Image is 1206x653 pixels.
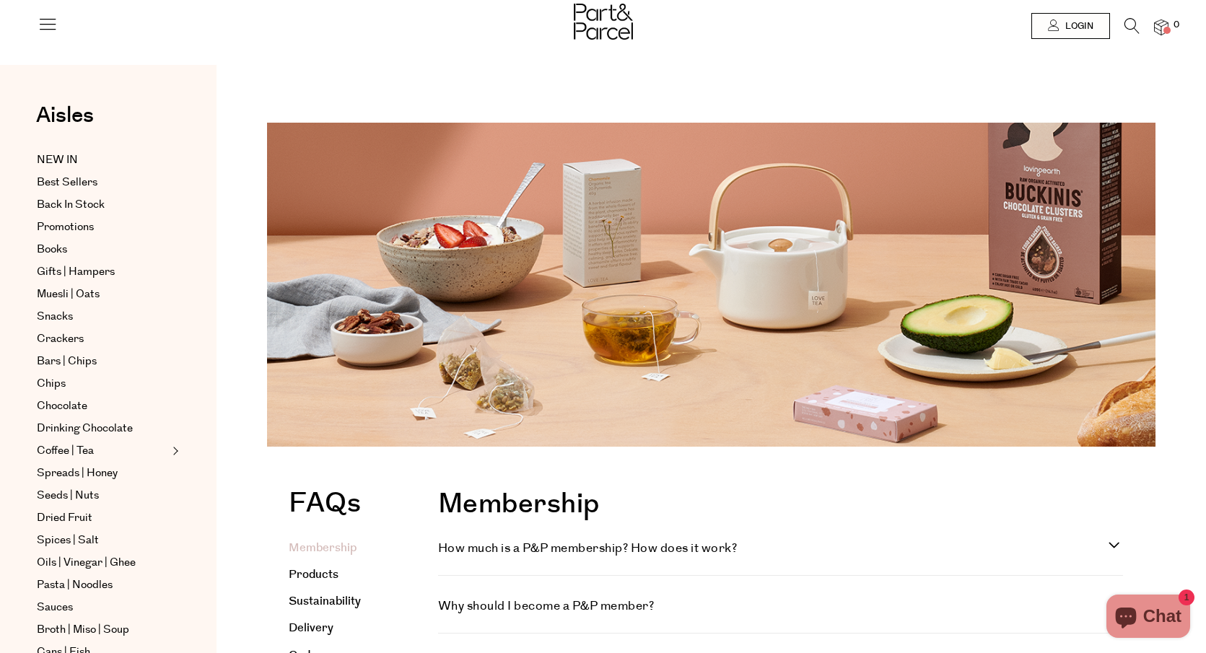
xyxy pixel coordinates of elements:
[37,308,73,325] span: Snacks
[1031,13,1110,39] a: Login
[37,442,168,460] a: Coffee | Tea
[37,286,168,303] a: Muesli | Oats
[289,593,361,610] a: Sustainability
[289,620,333,636] a: Delivery
[37,398,168,415] a: Chocolate
[37,196,105,214] span: Back In Stock
[1170,19,1183,32] span: 0
[37,196,168,214] a: Back In Stock
[37,621,168,639] a: Broth | Miso | Soup
[289,540,357,556] a: Membership
[37,532,168,549] a: Spices | Salt
[37,532,99,549] span: Spices | Salt
[37,353,168,370] a: Bars | Chips
[37,174,97,191] span: Best Sellers
[37,219,94,236] span: Promotions
[1062,20,1093,32] span: Login
[1154,19,1168,35] a: 0
[37,509,92,527] span: Dried Fruit
[37,577,113,594] span: Pasta | Noodles
[267,123,1155,447] img: faq-image_1344x_crop_center.png
[37,420,133,437] span: Drinking Chocolate
[36,100,94,131] span: Aisles
[37,241,168,258] a: Books
[37,554,168,571] a: Oils | Vinegar | Ghee
[574,4,633,40] img: Part&Parcel
[37,465,168,482] a: Spreads | Honey
[37,152,168,169] a: NEW IN
[438,597,1109,615] h4: Why should I become a P&P member?
[1102,595,1194,641] inbox-online-store-chat: Shopify online store chat
[37,465,118,482] span: Spreads | Honey
[36,105,94,141] a: Aisles
[37,599,168,616] a: Sauces
[37,420,168,437] a: Drinking Chocolate
[438,540,1109,557] h4: How much is a P&P membership? How does it work?
[169,442,179,460] button: Expand/Collapse Coffee | Tea
[37,219,168,236] a: Promotions
[37,577,168,594] a: Pasta | Noodles
[37,263,115,281] span: Gifts | Hampers
[37,308,168,325] a: Snacks
[37,241,67,258] span: Books
[37,152,78,169] span: NEW IN
[289,566,338,583] a: Products
[37,263,168,281] a: Gifts | Hampers
[37,353,97,370] span: Bars | Chips
[37,554,136,571] span: Oils | Vinegar | Ghee
[37,375,168,393] a: Chips
[37,509,168,527] a: Dried Fruit
[37,442,94,460] span: Coffee | Tea
[37,487,168,504] a: Seeds | Nuts
[37,174,168,191] a: Best Sellers
[37,330,84,348] span: Crackers
[37,487,99,504] span: Seeds | Nuts
[37,599,73,616] span: Sauces
[37,398,87,415] span: Chocolate
[289,490,361,525] h1: FAQs
[37,286,100,303] span: Muesli | Oats
[37,621,129,639] span: Broth | Miso | Soup
[37,375,66,393] span: Chips
[37,330,168,348] a: Crackers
